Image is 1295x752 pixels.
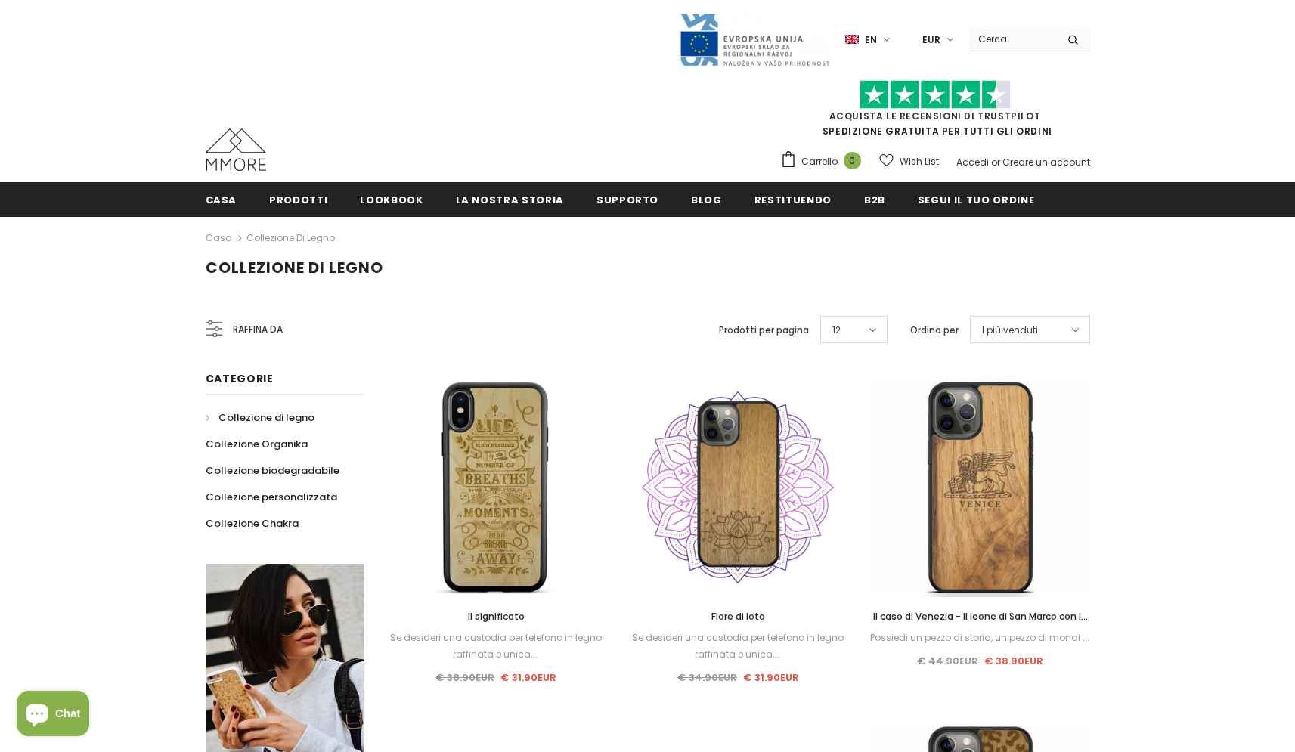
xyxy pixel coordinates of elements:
label: Ordina per [910,323,959,338]
a: Collezione personalizzata [206,484,337,510]
img: Javni Razpis [679,12,830,67]
div: Possiedi un pezzo di storia, un pezzo di mondi ... [870,630,1089,646]
a: supporto [596,182,658,216]
a: Il significato [387,608,606,625]
img: Fidati di Pilot Stars [860,80,1011,110]
a: Segui il tuo ordine [918,182,1034,216]
label: Prodotti per pagina [719,323,809,338]
a: Accedi [956,156,989,169]
span: en [865,32,877,48]
span: Collezione biodegradabile [206,463,339,478]
a: Prodotti [269,182,327,216]
span: La nostra storia [456,193,564,207]
span: EUR [922,32,940,48]
span: € 34.90EUR [677,670,737,685]
inbox-online-store-chat: Shopify online store chat [12,691,94,740]
span: Lookbook [360,193,423,207]
span: Restituendo [754,193,832,207]
span: Blog [691,193,722,207]
span: Collezione personalizzata [206,490,337,504]
a: Wish List [879,148,939,175]
a: B2B [864,182,885,216]
a: Fiore di loto [628,608,847,625]
span: Casa [206,193,237,207]
span: € 38.90EUR [435,670,494,685]
span: supporto [596,193,658,207]
span: B2B [864,193,885,207]
a: Blog [691,182,722,216]
img: Casi MMORE [206,128,266,171]
a: Casa [206,229,232,247]
span: Raffina da [233,321,283,338]
span: Collezione di legno [206,257,383,278]
span: € 38.90EUR [984,654,1043,668]
a: Creare un account [1002,156,1090,169]
span: 0 [844,152,861,169]
a: Collezione di legno [246,231,335,244]
a: Collezione biodegradabile [206,457,339,484]
span: Categorie [206,371,274,386]
span: Il significato [468,610,525,623]
a: Collezione Chakra [206,510,299,537]
a: Javni Razpis [679,32,830,45]
div: Se desideri una custodia per telefono in legno raffinata e unica,... [628,630,847,663]
a: Collezione di legno [206,404,314,431]
span: € 31.90EUR [743,670,799,685]
span: Fiore di loto [711,610,765,623]
a: Il caso di Venezia - Il leone di San Marco con la scritta [870,608,1089,625]
a: Acquista le recensioni di TrustPilot [829,110,1041,122]
a: Collezione Organika [206,431,308,457]
a: Lookbook [360,182,423,216]
img: i-lang-1.png [845,33,859,46]
span: Collezione Organika [206,437,308,451]
span: Collezione Chakra [206,516,299,531]
span: SPEDIZIONE GRATUITA PER TUTTI GLI ORDINI [780,87,1090,138]
span: I più venduti [982,323,1038,338]
span: Segui il tuo ordine [918,193,1034,207]
a: Carrello 0 [780,150,869,173]
span: € 31.90EUR [500,670,556,685]
span: Wish List [900,154,939,169]
a: Casa [206,182,237,216]
a: Restituendo [754,182,832,216]
div: Se desideri una custodia per telefono in legno raffinata e unica,... [387,630,606,663]
span: € 44.90EUR [917,654,978,668]
span: Collezione di legno [218,410,314,425]
span: 12 [832,323,841,338]
span: Prodotti [269,193,327,207]
span: or [991,156,1000,169]
span: Carrello [801,154,838,169]
input: Search Site [969,28,1056,50]
span: Il caso di Venezia - Il leone di San Marco con la scritta [873,610,1088,639]
a: La nostra storia [456,182,564,216]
